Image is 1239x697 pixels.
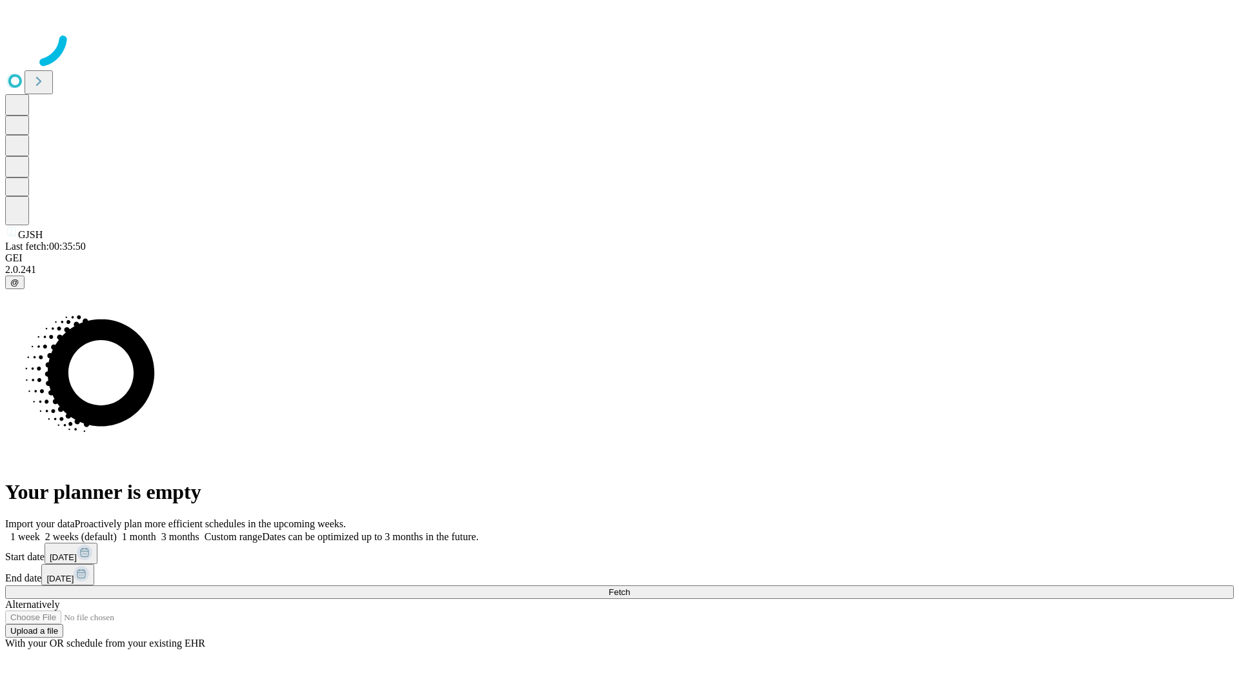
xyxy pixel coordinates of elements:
[5,564,1234,585] div: End date
[5,599,59,610] span: Alternatively
[18,229,43,240] span: GJSH
[45,531,117,542] span: 2 weeks (default)
[5,276,25,289] button: @
[5,241,86,252] span: Last fetch: 00:35:50
[5,624,63,638] button: Upload a file
[10,278,19,287] span: @
[122,531,156,542] span: 1 month
[10,531,40,542] span: 1 week
[205,531,262,542] span: Custom range
[262,531,478,542] span: Dates can be optimized up to 3 months in the future.
[41,564,94,585] button: [DATE]
[609,587,630,597] span: Fetch
[5,518,75,529] span: Import your data
[5,638,205,649] span: With your OR schedule from your existing EHR
[5,480,1234,504] h1: Your planner is empty
[5,264,1234,276] div: 2.0.241
[5,543,1234,564] div: Start date
[46,574,74,583] span: [DATE]
[161,531,199,542] span: 3 months
[5,585,1234,599] button: Fetch
[45,543,97,564] button: [DATE]
[75,518,346,529] span: Proactively plan more efficient schedules in the upcoming weeks.
[50,552,77,562] span: [DATE]
[5,252,1234,264] div: GEI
